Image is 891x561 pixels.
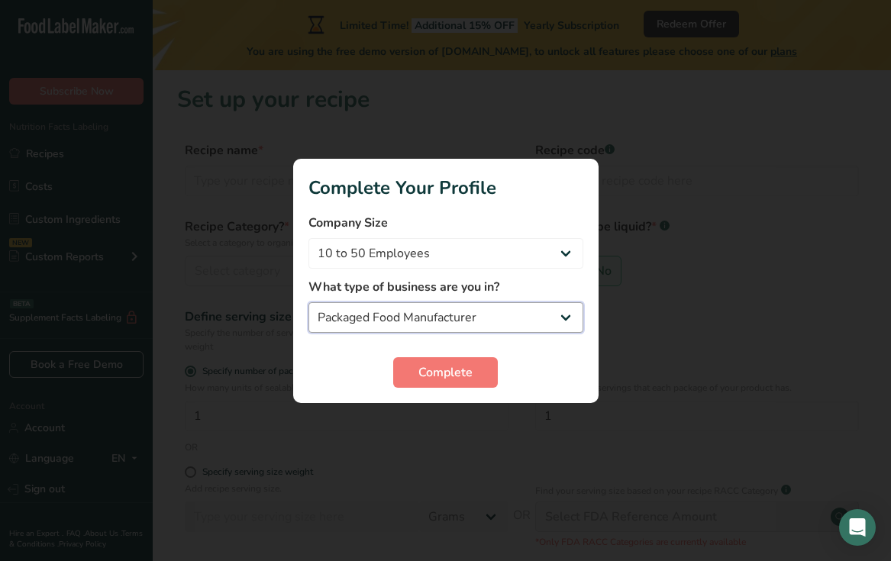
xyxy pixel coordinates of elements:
[839,509,876,546] div: Open Intercom Messenger
[308,278,583,296] label: What type of business are you in?
[308,214,583,232] label: Company Size
[393,357,498,388] button: Complete
[308,174,583,202] h1: Complete Your Profile
[418,363,473,382] span: Complete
